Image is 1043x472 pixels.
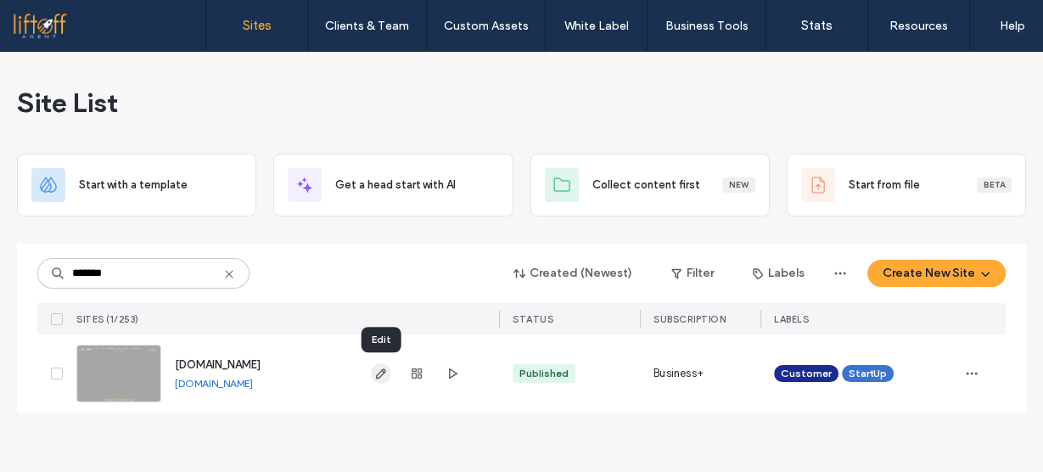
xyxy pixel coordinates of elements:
button: Create New Site [867,260,1006,287]
span: SUBSCRIPTION [653,313,726,325]
button: Filter [654,260,731,287]
label: Stats [801,18,833,33]
div: New [722,177,755,193]
div: Collect content firstNew [530,154,770,216]
label: Resources [889,19,948,33]
button: Created (Newest) [499,260,648,287]
label: White Label [564,19,629,33]
label: Business Tools [665,19,749,33]
span: SITES (1/253) [76,313,139,325]
label: Custom Assets [444,19,529,33]
span: Get a head start with AI [335,177,456,194]
span: Customer [781,366,832,381]
button: Labels [737,260,820,287]
span: Start with a template [79,177,188,194]
span: LABELS [774,313,809,325]
span: Start from file [849,177,920,194]
span: Business+ [653,365,704,382]
div: Beta [977,177,1012,193]
div: Published [519,366,569,381]
div: Edit [362,327,401,352]
span: STATUS [513,313,553,325]
div: Get a head start with AI [273,154,513,216]
label: Clients & Team [325,19,409,33]
label: Sites [243,18,272,33]
span: StartUp [849,366,887,381]
label: Help [1000,19,1025,33]
span: Help [38,12,73,27]
a: [DOMAIN_NAME] [175,358,261,371]
a: [DOMAIN_NAME] [175,377,253,390]
div: Start from fileBeta [787,154,1026,216]
span: Collect content first [592,177,700,194]
span: Site List [17,86,118,120]
div: Start with a template [17,154,256,216]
